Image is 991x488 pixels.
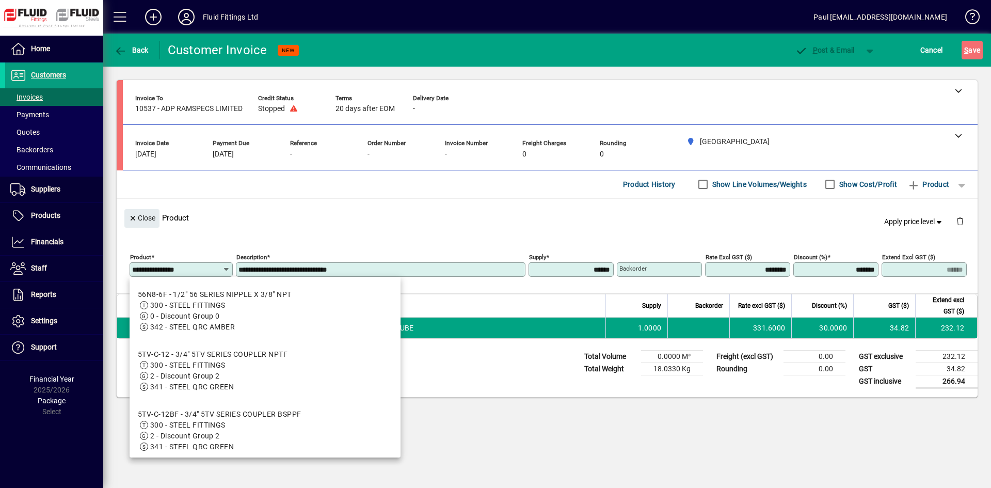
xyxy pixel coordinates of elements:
span: Rate excl GST ($) [738,300,785,311]
span: Payments [10,111,49,119]
button: Add [137,8,170,26]
span: 300 - STEEL FITTINGS [150,361,226,369]
button: Cancel [918,41,946,59]
a: Staff [5,256,103,281]
td: GST inclusive [854,375,916,388]
span: Communications [10,163,71,171]
mat-label: Description [236,253,267,260]
a: Knowledge Base [957,2,978,36]
app-page-header-button: Delete [948,216,972,226]
a: Invoices [5,88,103,106]
span: Package [38,397,66,405]
span: 2 - Discount Group 2 [150,372,220,380]
a: Backorders [5,141,103,159]
div: Product [117,199,978,237]
button: Close [124,209,159,228]
button: Product History [619,175,680,194]
div: 331.6000 [736,323,785,333]
div: 5TV-C-12 - 3/4" 5TV SERIES COUPLER NPTF [138,349,287,360]
app-page-header-button: Close [122,213,162,223]
span: Financials [31,238,63,246]
td: GST exclusive [854,350,916,363]
span: Discount (%) [812,300,847,311]
button: Save [962,41,983,59]
span: S [964,46,968,54]
span: [DATE] [135,150,156,159]
td: 30.0000 [791,318,853,338]
span: Stopped [258,105,285,113]
span: - [367,150,370,159]
span: 341 - STEEL QRC GREEN [150,443,234,451]
label: Show Cost/Profit [837,179,897,190]
a: Quotes [5,123,103,141]
td: 0.0000 M³ [641,350,703,363]
span: Products [31,211,60,219]
td: Freight (excl GST) [711,350,784,363]
span: Reports [31,290,56,298]
span: 1.0000 [638,323,662,333]
td: 34.82 [853,318,915,338]
span: GST ($) [888,300,909,311]
button: Back [111,41,151,59]
span: Product [907,176,949,193]
mat-option: 56N8-6F - 1/2" 56 SERIES NIPPLE X 3/8" NPT [130,281,401,341]
span: ave [964,42,980,58]
a: Settings [5,308,103,334]
span: 300 - STEEL FITTINGS [150,301,226,309]
td: 0.00 [784,363,845,375]
app-page-header-button: Back [103,41,160,59]
button: Product [902,175,954,194]
div: Fluid Fittings Ltd [203,9,258,25]
span: P [813,46,818,54]
span: Suppliers [31,185,60,193]
span: ost & Email [795,46,855,54]
span: Product History [623,176,676,193]
td: 0.00 [784,350,845,363]
span: Extend excl GST ($) [922,294,964,317]
button: Post & Email [790,41,860,59]
span: Backorders [10,146,53,154]
span: Supply [642,300,661,311]
span: Cancel [920,42,943,58]
span: 300 - STEEL FITTINGS [150,421,226,429]
span: Invoices [10,93,43,101]
button: Apply price level [880,212,948,231]
span: [DATE] [213,150,234,159]
span: 2 - Discount Group 2 [150,432,220,440]
span: 10537 - ADP RAMSPECS LIMITED [135,105,243,113]
span: Home [31,44,50,53]
button: Profile [170,8,203,26]
span: 342 - STEEL QRC AMBER [150,323,235,331]
span: Staff [31,264,47,272]
div: 5TV-C-12BF - 3/4" 5TV SERIES COUPLER BSPPF [138,409,301,420]
span: Customers [31,71,66,79]
span: Financial Year [29,375,74,383]
a: Support [5,335,103,360]
div: Paul [EMAIL_ADDRESS][DOMAIN_NAME] [813,9,947,25]
a: Reports [5,282,103,308]
span: 0 - Discount Group 0 [150,312,220,320]
mat-label: Rate excl GST ($) [706,253,752,260]
a: Suppliers [5,177,103,202]
span: 341 - STEEL QRC GREEN [150,383,234,391]
span: NEW [282,47,295,54]
div: Customer Invoice [168,42,267,58]
mat-option: 5TV-C-12BF - 3/4" 5TV SERIES COUPLER BSPPF [130,401,401,461]
span: 0 [600,150,604,159]
td: GST [854,363,916,375]
span: 20 days after EOM [335,105,395,113]
td: Rounding [711,363,784,375]
td: 266.94 [916,375,978,388]
td: 232.12 [916,350,978,363]
div: 56N8-6F - 1/2" 56 SERIES NIPPLE X 3/8" NPT [138,289,291,300]
mat-label: Extend excl GST ($) [882,253,935,260]
span: - [413,105,415,113]
span: Back [114,46,149,54]
a: Communications [5,159,103,176]
td: Total Weight [579,363,641,375]
span: - [290,150,292,159]
span: Apply price level [884,216,944,227]
mat-option: 5TV-C-12 - 3/4" 5TV SERIES COUPLER NPTF [130,341,401,401]
span: Close [129,210,155,227]
span: Backorder [695,300,723,311]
